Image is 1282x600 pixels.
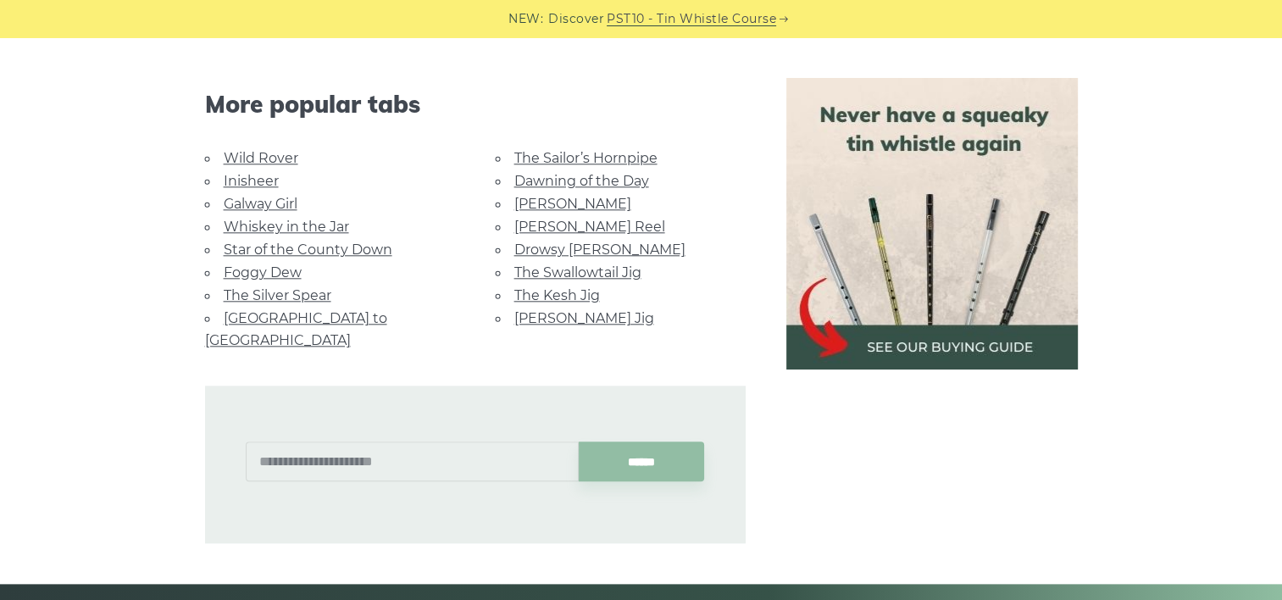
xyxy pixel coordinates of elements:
[224,242,392,258] a: Star of the County Down
[514,196,631,212] a: [PERSON_NAME]
[514,219,665,235] a: [PERSON_NAME] Reel
[224,196,297,212] a: Galway Girl
[514,264,641,281] a: The Swallowtail Jig
[514,150,658,166] a: The Sailor’s Hornpipe
[514,242,685,258] a: Drowsy [PERSON_NAME]
[508,9,543,29] span: NEW:
[224,219,349,235] a: Whiskey in the Jar
[205,90,746,119] span: More popular tabs
[224,173,279,189] a: Inisheer
[205,310,387,348] a: [GEOGRAPHIC_DATA] to [GEOGRAPHIC_DATA]
[514,173,649,189] a: Dawning of the Day
[224,287,331,303] a: The Silver Spear
[514,287,600,303] a: The Kesh Jig
[224,264,302,281] a: Foggy Dew
[607,9,776,29] a: PST10 - Tin Whistle Course
[514,310,654,326] a: [PERSON_NAME] Jig
[224,150,298,166] a: Wild Rover
[786,78,1078,369] img: tin whistle buying guide
[548,9,604,29] span: Discover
